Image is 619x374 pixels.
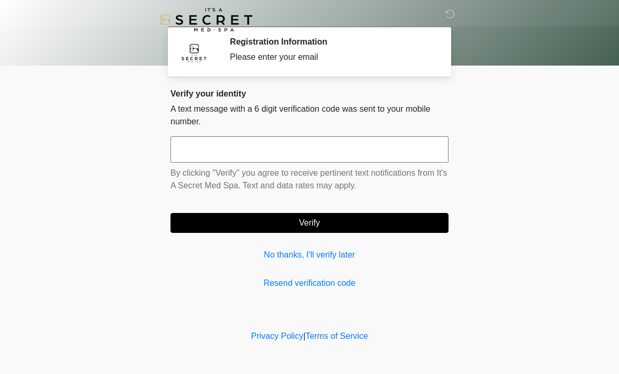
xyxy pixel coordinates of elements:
[170,213,449,233] button: Verify
[230,51,433,63] div: Please enter your email
[303,332,305,340] a: |
[230,37,433,47] h2: Registration Information
[170,277,449,290] a: Resend verification code
[170,89,449,99] h2: Verify your identity
[170,249,449,261] a: No thanks, I'll verify later
[160,8,252,31] img: It's A Secret Med Spa Logo
[305,332,368,340] a: Terms of Service
[251,332,304,340] a: Privacy Policy
[170,167,449,192] p: By clicking "Verify" you agree to receive pertinent text notifications from It's A Secret Med Spa...
[178,37,210,68] img: Agent Avatar
[170,103,449,128] p: A text message with a 6 digit verification code was sent to your mobile number.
